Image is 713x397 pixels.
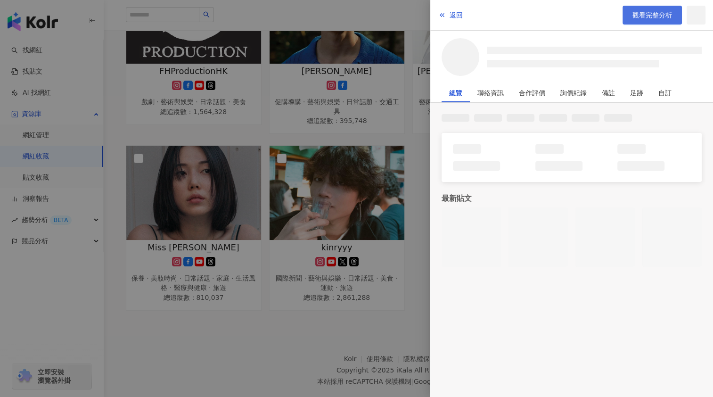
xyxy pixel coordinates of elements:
div: 總覽 [449,83,462,102]
div: 最新貼文 [442,193,702,204]
div: 詢價紀錄 [560,83,587,102]
div: 備註 [602,83,615,102]
a: 觀看完整分析 [623,6,682,25]
span: 返回 [450,11,463,19]
div: 聯絡資訊 [477,83,504,102]
div: 自訂 [658,83,672,102]
div: 足跡 [630,83,643,102]
div: 合作評價 [519,83,545,102]
span: 觀看完整分析 [632,11,672,19]
button: 返回 [438,6,463,25]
